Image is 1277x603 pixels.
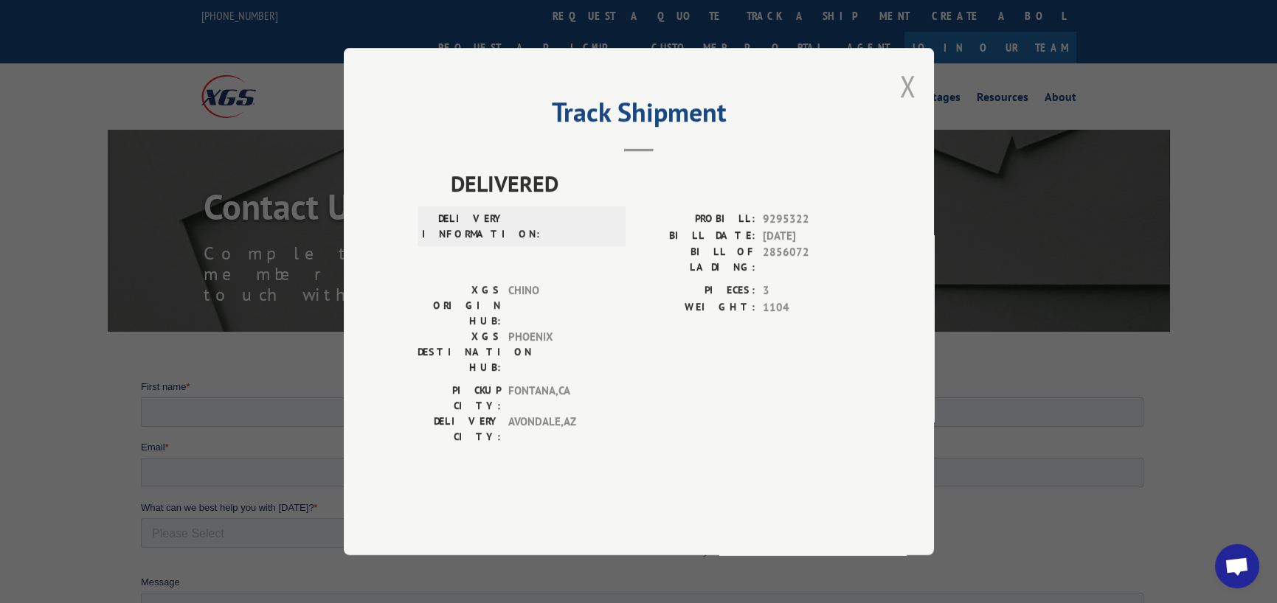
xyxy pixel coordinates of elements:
[508,145,518,155] input: Contact by Email
[418,102,860,130] h2: Track Shipment
[418,282,501,329] label: XGS ORIGIN HUB:
[763,299,860,316] span: 1104
[508,165,518,175] input: Contact by Phone
[422,211,505,242] label: DELIVERY INFORMATION:
[508,329,608,375] span: PHOENIX
[763,244,860,275] span: 2856072
[505,62,567,73] span: Phone number
[639,244,755,275] label: BILL OF LADING:
[639,282,755,299] label: PIECES:
[418,383,501,414] label: PICKUP CITY:
[639,228,755,245] label: BILL DATE:
[508,383,608,414] span: FONTANA , CA
[418,329,501,375] label: XGS DESTINATION HUB:
[522,146,594,157] span: Contact by Email
[508,414,608,445] span: AVONDALE , AZ
[508,282,608,329] span: CHINO
[899,66,916,105] button: Close modal
[1215,544,1259,588] div: Open chat
[763,228,860,245] span: [DATE]
[418,414,501,445] label: DELIVERY CITY:
[639,211,755,228] label: PROBILL:
[451,167,860,200] span: DELIVERED
[522,166,598,177] span: Contact by Phone
[763,282,860,299] span: 3
[505,1,550,13] span: Last name
[763,211,860,228] span: 9295322
[639,299,755,316] label: WEIGHT:
[505,122,587,133] span: Contact Preference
